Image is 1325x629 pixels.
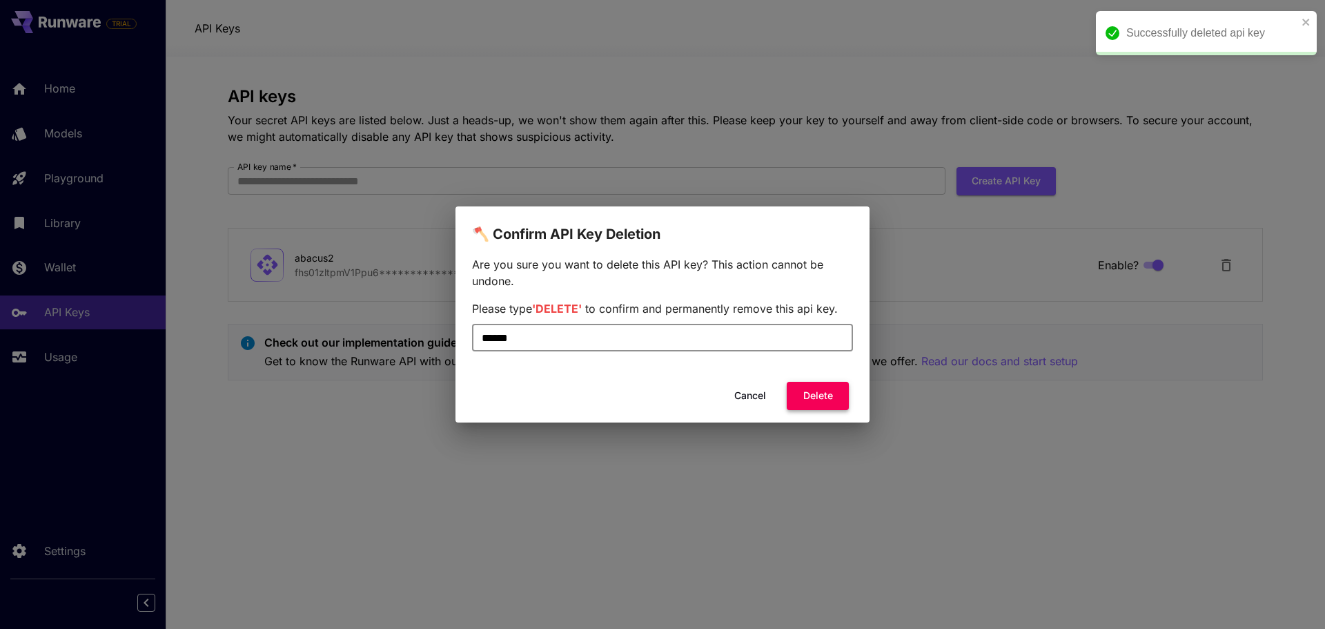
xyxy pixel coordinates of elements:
[472,256,853,289] p: Are you sure you want to delete this API key? This action cannot be undone.
[472,302,838,316] span: Please type to confirm and permanently remove this api key.
[455,206,870,245] h2: 🪓 Confirm API Key Deletion
[1302,17,1311,28] button: close
[1126,25,1297,41] div: Successfully deleted api key
[787,382,849,410] button: Delete
[532,302,582,316] span: 'DELETE'
[719,382,781,410] button: Cancel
